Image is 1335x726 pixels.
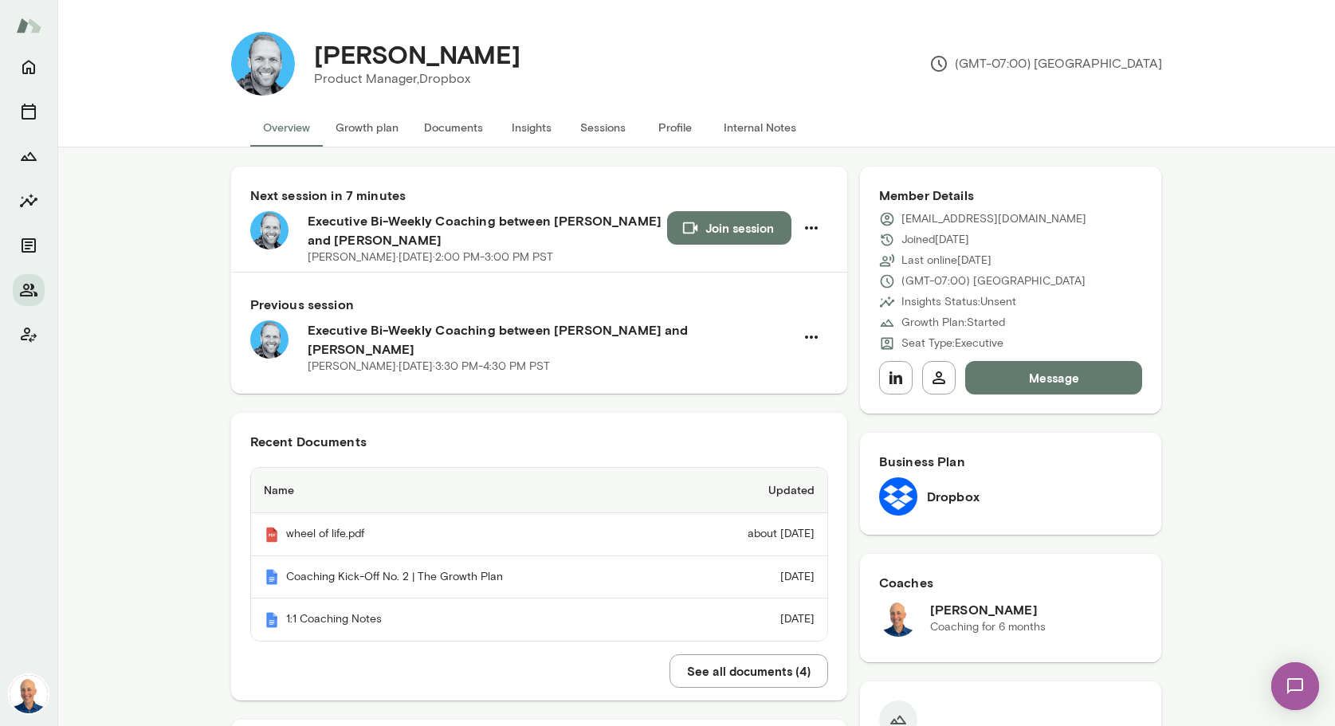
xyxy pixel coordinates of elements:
[901,253,991,269] p: Last online [DATE]
[251,468,678,513] th: Name
[901,273,1086,289] p: (GMT-07:00) [GEOGRAPHIC_DATA]
[308,359,550,375] p: [PERSON_NAME] · [DATE] · 3:30 PM-4:30 PM PST
[251,513,678,556] th: wheel of life.pdf
[308,249,553,265] p: [PERSON_NAME] · [DATE] · 2:00 PM-3:00 PM PST
[901,232,969,248] p: Joined [DATE]
[901,336,1003,351] p: Seat Type: Executive
[13,51,45,83] button: Home
[308,320,795,359] h6: Executive Bi-Weekly Coaching between [PERSON_NAME] and [PERSON_NAME]
[250,432,828,451] h6: Recent Documents
[411,108,496,147] button: Documents
[323,108,411,147] button: Growth plan
[308,211,667,249] h6: Executive Bi-Weekly Coaching between [PERSON_NAME] and [PERSON_NAME]
[667,211,791,245] button: Join session
[264,569,280,585] img: Mento | Coaching sessions
[13,319,45,351] button: Client app
[678,513,827,556] td: about [DATE]
[16,10,41,41] img: Mento
[678,468,827,513] th: Updated
[901,211,1086,227] p: [EMAIL_ADDRESS][DOMAIN_NAME]
[250,108,323,147] button: Overview
[965,361,1143,394] button: Message
[639,108,711,147] button: Profile
[669,654,828,688] button: See all documents (4)
[264,612,280,628] img: Mento | Coaching sessions
[879,186,1143,205] h6: Member Details
[929,54,1162,73] p: (GMT-07:00) [GEOGRAPHIC_DATA]
[13,185,45,217] button: Insights
[879,598,917,637] img: Mark Lazen
[251,556,678,599] th: Coaching Kick-Off No. 2 | The Growth Plan
[879,452,1143,471] h6: Business Plan
[927,487,980,506] h6: Dropbox
[250,186,828,205] h6: Next session in 7 minutes
[496,108,567,147] button: Insights
[711,108,809,147] button: Internal Notes
[567,108,639,147] button: Sessions
[250,295,828,314] h6: Previous session
[10,675,48,713] img: Mark Lazen
[13,96,45,128] button: Sessions
[678,598,827,641] td: [DATE]
[264,527,280,543] img: Mento | Coaching sessions
[13,274,45,306] button: Members
[314,39,520,69] h4: [PERSON_NAME]
[930,619,1046,635] p: Coaching for 6 months
[251,598,678,641] th: 1:1 Coaching Notes
[314,69,520,88] p: Product Manager, Dropbox
[13,140,45,172] button: Growth Plan
[901,315,1005,331] p: Growth Plan: Started
[678,556,827,599] td: [DATE]
[930,600,1046,619] h6: [PERSON_NAME]
[879,573,1143,592] h6: Coaches
[13,230,45,261] button: Documents
[231,32,295,96] img: Kyle Miller
[901,294,1016,310] p: Insights Status: Unsent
